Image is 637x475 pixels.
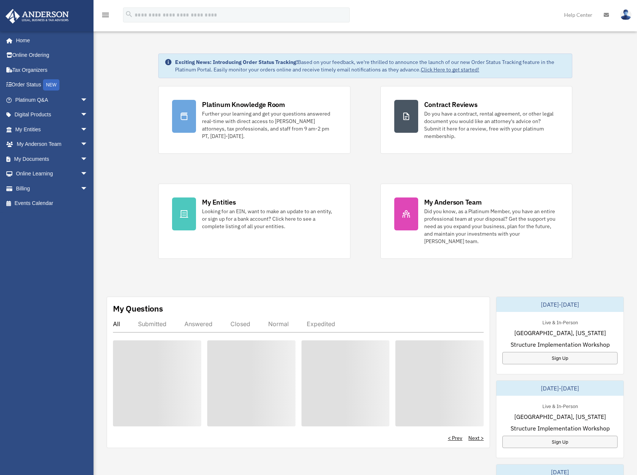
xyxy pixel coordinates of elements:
div: [DATE]-[DATE] [496,297,624,312]
a: Online Learningarrow_drop_down [5,166,99,181]
a: My Entitiesarrow_drop_down [5,122,99,137]
span: arrow_drop_down [80,107,95,123]
div: Based on your feedback, we're thrilled to announce the launch of our new Order Status Tracking fe... [175,58,566,73]
a: Contract Reviews Do you have a contract, rental agreement, or other legal document you would like... [380,86,572,154]
span: Structure Implementation Workshop [511,424,610,433]
span: Structure Implementation Workshop [511,340,610,349]
i: search [125,10,133,18]
span: arrow_drop_down [80,92,95,108]
div: [DATE]-[DATE] [496,381,624,396]
a: Events Calendar [5,196,99,211]
div: Contract Reviews [424,100,478,109]
a: Platinum Knowledge Room Further your learning and get your questions answered real-time with dire... [158,86,350,154]
a: My Documentsarrow_drop_down [5,151,99,166]
span: arrow_drop_down [80,137,95,152]
a: Digital Productsarrow_drop_down [5,107,99,122]
div: NEW [43,79,59,91]
strong: Exciting News: Introducing Order Status Tracking! [175,59,298,65]
div: Answered [184,320,212,328]
a: My Anderson Teamarrow_drop_down [5,137,99,152]
span: arrow_drop_down [80,181,95,196]
img: Anderson Advisors Platinum Portal [3,9,71,24]
a: Sign Up [502,352,618,364]
a: Sign Up [502,436,618,448]
div: All [113,320,120,328]
span: arrow_drop_down [80,151,95,167]
i: menu [101,10,110,19]
div: Did you know, as a Platinum Member, you have an entire professional team at your disposal? Get th... [424,208,558,245]
a: Billingarrow_drop_down [5,181,99,196]
div: Further your learning and get your questions answered real-time with direct access to [PERSON_NAM... [202,110,336,140]
a: < Prev [448,434,462,442]
div: Submitted [138,320,166,328]
img: User Pic [620,9,631,20]
span: [GEOGRAPHIC_DATA], [US_STATE] [514,412,606,421]
div: My Anderson Team [424,197,482,207]
div: Closed [230,320,250,328]
a: My Entities Looking for an EIN, want to make an update to an entity, or sign up for a bank accoun... [158,184,350,259]
a: Order StatusNEW [5,77,99,93]
div: Platinum Knowledge Room [202,100,285,109]
a: Online Ordering [5,48,99,63]
span: arrow_drop_down [80,166,95,182]
a: Click Here to get started! [421,66,479,73]
div: My Entities [202,197,236,207]
div: Live & In-Person [536,402,584,410]
div: Normal [268,320,289,328]
a: Platinum Q&Aarrow_drop_down [5,92,99,107]
div: Looking for an EIN, want to make an update to an entity, or sign up for a bank account? Click her... [202,208,336,230]
a: My Anderson Team Did you know, as a Platinum Member, you have an entire professional team at your... [380,184,572,259]
span: [GEOGRAPHIC_DATA], [US_STATE] [514,328,606,337]
a: Next > [468,434,484,442]
a: menu [101,13,110,19]
div: Expedited [307,320,335,328]
span: arrow_drop_down [80,122,95,137]
a: Home [5,33,95,48]
div: Live & In-Person [536,318,584,326]
div: Do you have a contract, rental agreement, or other legal document you would like an attorney's ad... [424,110,558,140]
div: My Questions [113,303,163,314]
a: Tax Organizers [5,62,99,77]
